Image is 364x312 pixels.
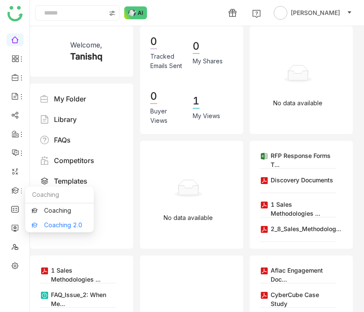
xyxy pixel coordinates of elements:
[7,6,23,21] img: logo
[150,35,157,49] div: 0
[150,52,184,71] div: Tracked Emails Sent
[271,200,336,218] div: 1 Sales Methodologies ...
[271,175,333,184] div: Discovery Documents
[274,6,287,20] img: avatar
[70,50,102,63] div: Tanishq
[164,213,213,223] p: No data available
[193,56,223,66] div: My Shares
[271,224,341,233] div: 2_8_Sales_Methodolog...
[25,187,94,203] div: Coaching
[54,135,71,145] div: FAQs
[150,107,184,125] div: Buyer Views
[54,94,86,104] div: My Folder
[54,155,94,166] div: Competitors
[271,290,336,308] div: CyberCube Case Study
[70,40,102,50] div: Welcome,
[252,9,261,18] img: help.svg
[40,40,63,63] img: 671209acaf585a2378d5d1f7
[150,89,157,104] div: 0
[54,176,87,186] div: Templates
[291,8,340,18] span: [PERSON_NAME]
[51,290,116,308] div: FAQ_Issue_2: When me...
[193,94,200,109] div: 1
[124,6,147,19] img: ask-buddy-normal.svg
[273,98,322,108] p: No data available
[51,266,116,284] div: 1 Sales Methodologies ...
[271,151,336,169] div: RFP Response Forms T...
[193,111,220,121] div: My Views
[271,266,336,284] div: Aflac Engagement Doc...
[54,114,77,125] div: Library
[193,39,200,54] div: 0
[32,208,87,214] a: Coaching
[32,222,87,228] a: Coaching 2.0
[109,10,116,17] img: search-type.svg
[272,6,354,20] button: [PERSON_NAME]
